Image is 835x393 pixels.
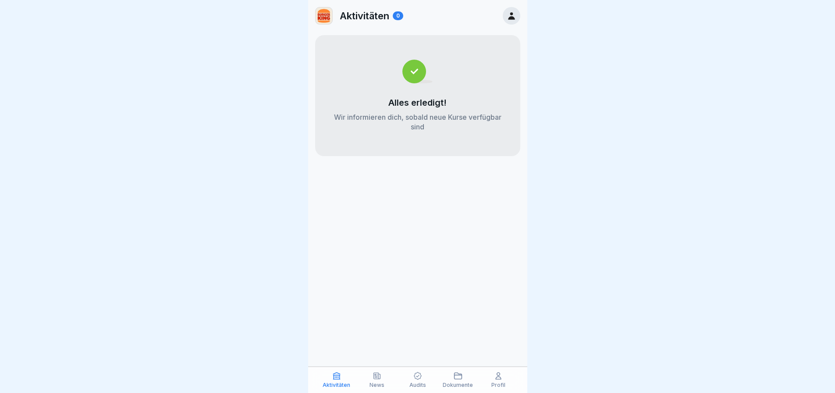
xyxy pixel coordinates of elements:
[323,382,350,388] p: Aktivitäten
[491,382,505,388] p: Profil
[409,382,426,388] p: Audits
[333,112,503,132] p: Wir informieren dich, sobald neue Kurse verfügbar sind
[316,7,332,24] img: w2f18lwxr3adf3talrpwf6id.png
[402,60,433,83] img: completed.svg
[393,11,403,20] div: 0
[388,97,447,108] p: Alles erledigt!
[370,382,384,388] p: News
[443,382,473,388] p: Dokumente
[340,10,389,21] p: Aktivitäten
